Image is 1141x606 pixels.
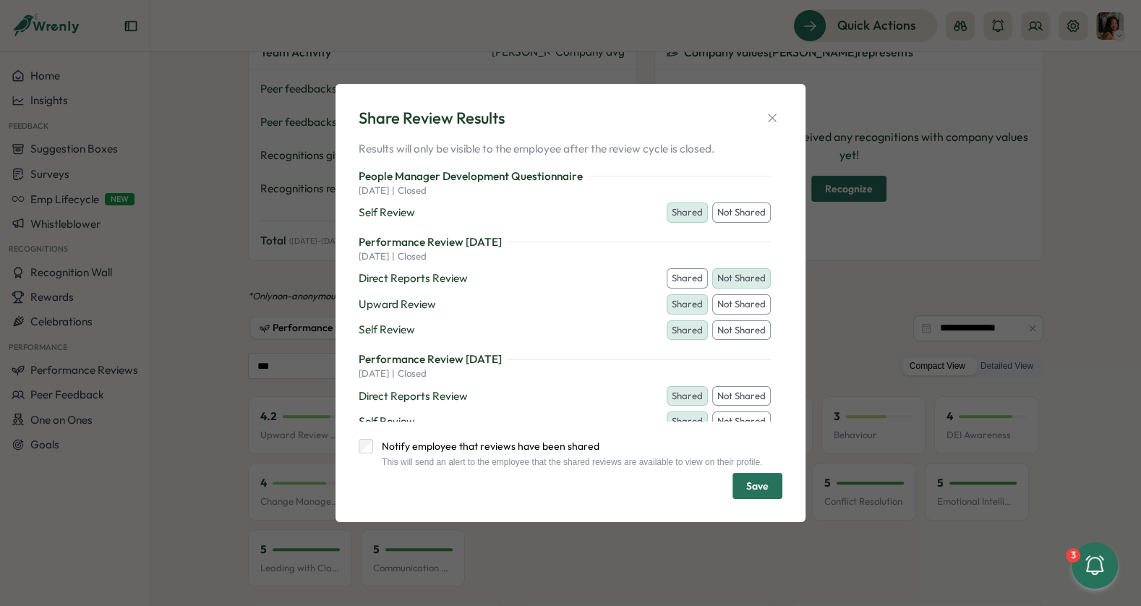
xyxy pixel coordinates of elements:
span: Save [746,474,769,498]
p: [DATE] [359,184,389,197]
p: Self Review [359,322,415,338]
p: [DATE] [359,367,389,380]
label: Notify employee that reviews have been shared [373,439,762,453]
button: Shared [667,202,708,223]
p: Direct Reports Review [359,270,468,286]
button: Not Shared [712,294,771,315]
p: closed [398,367,427,380]
button: Shared [667,320,708,341]
p: People Manager Development Questionnaire [359,168,583,184]
p: Upward Review [359,296,436,312]
div: Share Review Results [359,107,505,129]
p: Results will only be visible to the employee after the review cycle is closed. [359,141,782,157]
button: Not Shared [712,202,771,223]
button: Shared [667,411,708,432]
p: | [392,250,395,263]
button: Not Shared [712,268,771,289]
p: Self Review [359,205,415,221]
button: Shared [667,294,708,315]
div: 3 [1066,548,1080,563]
p: Self Review [359,414,415,430]
p: Performance Review [DATE] [359,351,502,367]
button: 3 [1072,542,1118,589]
button: Not Shared [712,386,771,406]
p: Performance Review [DATE] [359,234,502,250]
p: | [392,367,395,380]
div: This will send an alert to the employee that the shared reviews are available to view on their pr... [373,457,762,467]
p: closed [398,184,427,197]
button: Not Shared [712,320,771,341]
p: [DATE] [359,250,389,263]
button: Shared [667,386,708,406]
button: Save [732,473,782,499]
button: Shared [667,268,708,289]
p: closed [398,250,427,263]
p: | [392,184,395,197]
button: Not Shared [712,411,771,432]
p: Direct Reports Review [359,388,468,404]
